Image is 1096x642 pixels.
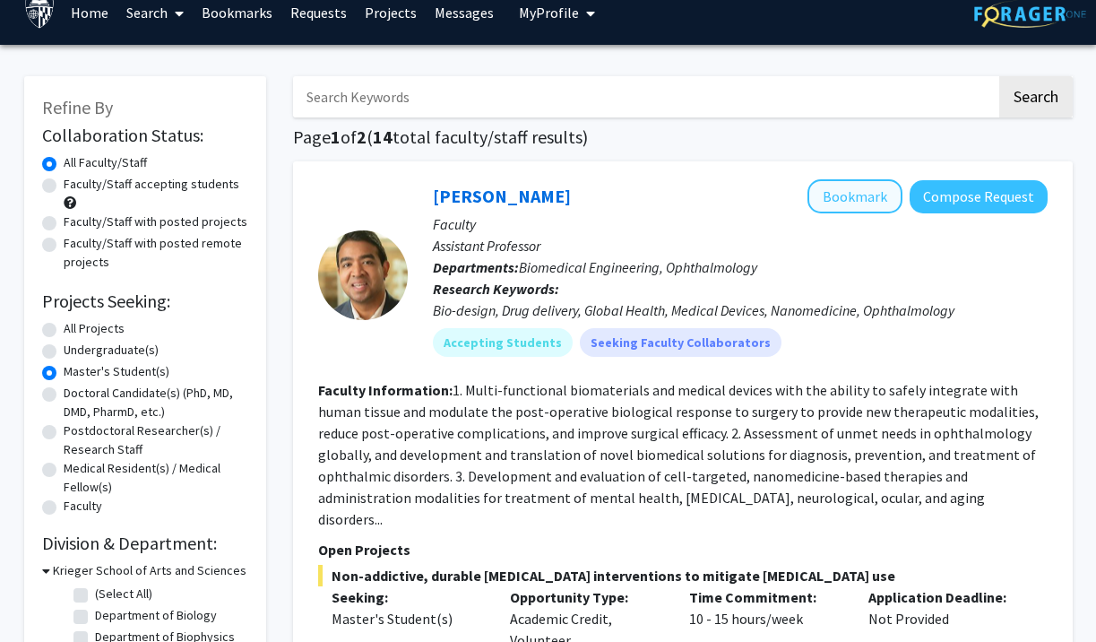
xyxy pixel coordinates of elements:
[999,76,1073,117] button: Search
[689,586,841,608] p: Time Commitment:
[433,299,1048,321] div: Bio-design, Drug delivery, Global Health, Medical Devices, Nanomedicine, Ophthalmology
[373,126,393,148] span: 14
[42,125,248,146] h2: Collaboration Status:
[318,381,1039,528] fg-read-more: 1. Multi-functional biomaterials and medical devices with the ability to safely integrate with hu...
[64,153,147,172] label: All Faculty/Staff
[318,565,1048,586] span: Non-addictive, durable [MEDICAL_DATA] interventions to mitigate [MEDICAL_DATA] use
[433,235,1048,256] p: Assistant Professor
[433,185,571,207] a: [PERSON_NAME]
[64,497,102,516] label: Faculty
[53,561,246,580] h3: Krieger School of Arts and Sciences
[42,291,248,312] h2: Projects Seeking:
[64,175,239,194] label: Faculty/Staff accepting students
[357,126,367,148] span: 2
[95,585,152,603] label: (Select All)
[64,459,248,497] label: Medical Resident(s) / Medical Fellow(s)
[433,280,559,298] b: Research Keywords:
[433,328,573,357] mat-chip: Accepting Students
[64,421,248,459] label: Postdoctoral Researcher(s) / Research Staff
[64,362,169,381] label: Master's Student(s)
[293,126,1073,148] h1: Page of ( total faculty/staff results)
[332,586,484,608] p: Seeking:
[910,180,1048,213] button: Compose Request to Kunal Parikh
[807,179,902,213] button: Add Kunal Parikh to Bookmarks
[580,328,781,357] mat-chip: Seeking Faculty Collaborators
[42,533,248,554] h2: Division & Department:
[64,384,248,421] label: Doctoral Candidate(s) (PhD, MD, DMD, PharmD, etc.)
[519,258,757,276] span: Biomedical Engineering, Ophthalmology
[519,4,579,22] span: My Profile
[64,213,247,231] label: Faculty/Staff with posted projects
[42,96,113,118] span: Refine By
[293,76,997,117] input: Search Keywords
[95,606,217,625] label: Department of Biology
[331,126,341,148] span: 1
[13,561,76,629] iframe: Chat
[64,234,248,272] label: Faculty/Staff with posted remote projects
[332,608,484,629] div: Master's Student(s)
[318,381,453,399] b: Faculty Information:
[64,319,125,338] label: All Projects
[318,539,1048,560] p: Open Projects
[433,213,1048,235] p: Faculty
[868,586,1021,608] p: Application Deadline:
[433,258,519,276] b: Departments:
[64,341,159,360] label: Undergraduate(s)
[510,586,662,608] p: Opportunity Type:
